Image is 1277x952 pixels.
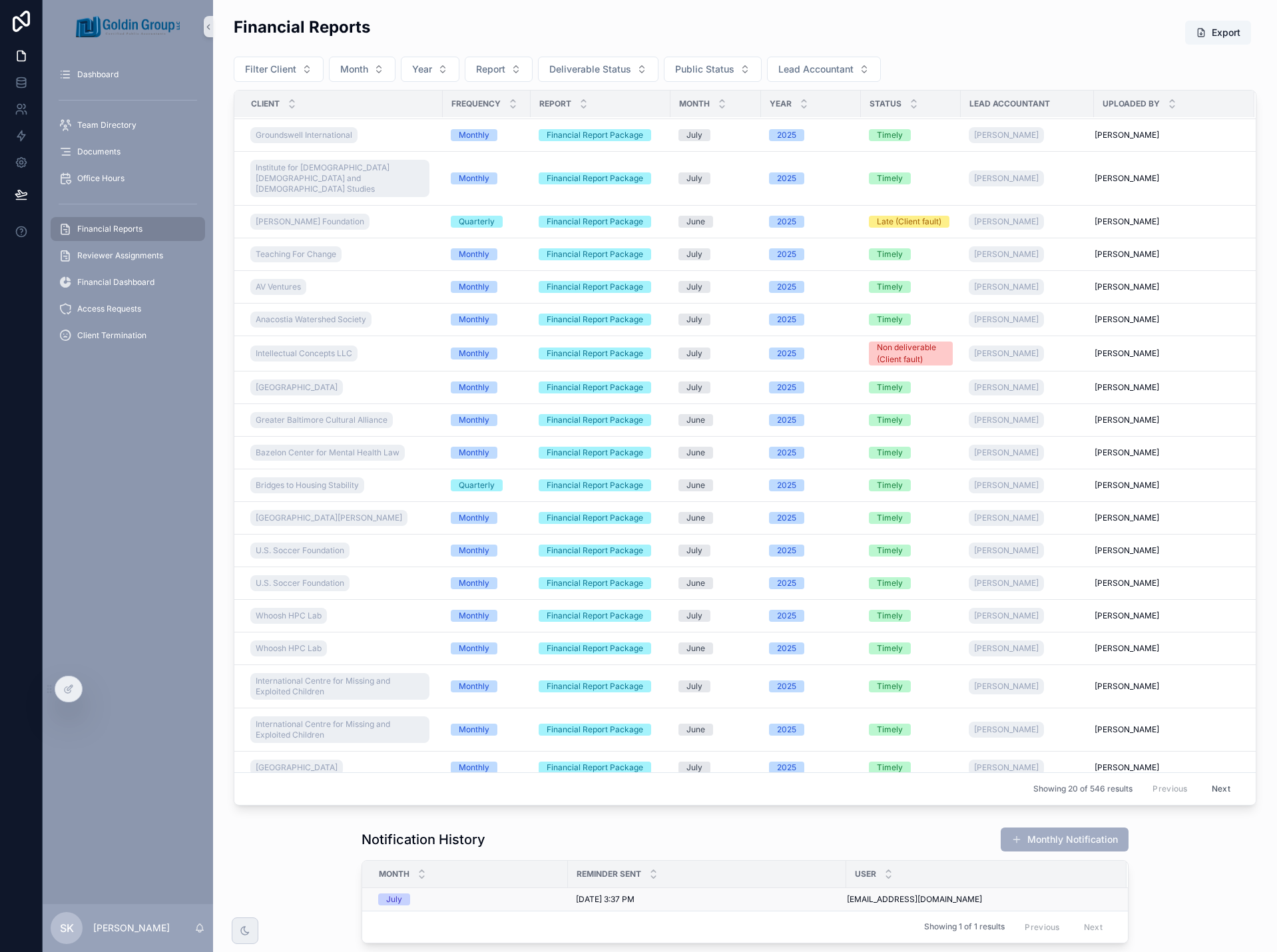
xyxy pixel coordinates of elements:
[777,172,796,184] div: 2025
[974,314,1039,325] span: [PERSON_NAME]
[769,545,853,557] a: 2025
[877,216,941,228] div: Late (Client fault)
[769,577,853,589] a: 2025
[51,63,205,87] a: Dashboard
[1095,415,1238,425] a: [PERSON_NAME]
[549,63,631,76] span: Deliverable Status
[769,348,853,359] a: 2025
[877,129,903,141] div: Timely
[974,130,1039,140] span: [PERSON_NAME]
[869,281,953,293] a: Timely
[678,129,753,141] a: July
[51,166,205,190] a: Office Hours
[1095,216,1238,227] a: [PERSON_NAME]
[329,57,395,82] button: Select Button
[539,545,662,557] a: Financial Report Package
[869,414,953,426] a: Timely
[686,172,702,184] div: July
[777,545,796,557] div: 2025
[769,381,853,393] a: 2025
[974,282,1039,292] span: [PERSON_NAME]
[256,162,424,194] span: Institute for [DEMOGRAPHIC_DATA] [DEMOGRAPHIC_DATA] and [DEMOGRAPHIC_DATA] Studies
[1185,21,1251,45] button: Export
[974,382,1039,393] span: [PERSON_NAME]
[678,577,753,589] a: June
[250,343,435,364] a: Intellectual Concepts LLC
[250,346,358,361] a: Intellectual Concepts LLC
[465,57,533,82] button: Select Button
[1095,447,1159,458] span: [PERSON_NAME]
[256,415,387,425] span: Greater Baltimore Cultural Alliance
[877,512,903,524] div: Timely
[877,447,903,459] div: Timely
[51,113,205,137] a: Team Directory
[969,409,1086,431] a: [PERSON_NAME]
[250,510,407,526] a: [GEOGRAPHIC_DATA][PERSON_NAME]
[686,381,702,393] div: July
[250,507,435,529] a: [GEOGRAPHIC_DATA][PERSON_NAME]
[538,57,658,82] button: Select Button
[256,578,344,589] span: U.S. Soccer Foundation
[678,381,753,393] a: July
[51,297,205,321] a: Access Requests
[451,248,523,260] a: Monthly
[777,216,796,228] div: 2025
[459,216,495,228] div: Quarterly
[77,120,136,130] span: Team Directory
[459,172,489,184] div: Monthly
[250,214,370,230] a: [PERSON_NAME] Foundation
[77,69,119,80] span: Dashboard
[451,545,523,557] a: Monthly
[974,173,1039,184] span: [PERSON_NAME]
[675,63,734,76] span: Public Status
[869,314,953,326] a: Timely
[678,447,753,459] a: June
[77,224,142,234] span: Financial Reports
[777,381,796,393] div: 2025
[51,324,205,348] a: Client Termination
[250,244,435,265] a: Teaching For Change
[539,479,662,491] a: Financial Report Package
[256,480,359,491] span: Bridges to Housing Stability
[1095,130,1159,140] span: [PERSON_NAME]
[51,244,205,268] a: Reviewer Assignments
[969,276,1086,298] a: [PERSON_NAME]
[547,479,643,491] div: Financial Report Package
[256,314,366,325] span: Anacostia Watershed Society
[969,475,1086,496] a: [PERSON_NAME]
[686,577,705,589] div: June
[769,216,853,228] a: 2025
[51,140,205,164] a: Documents
[451,216,523,228] a: Quarterly
[969,412,1044,428] a: [PERSON_NAME]
[539,348,662,359] a: Financial Report Package
[451,348,523,359] a: Monthly
[451,314,523,326] a: Monthly
[256,513,402,523] span: [GEOGRAPHIC_DATA][PERSON_NAME]
[1095,480,1238,491] a: [PERSON_NAME]
[777,610,796,622] div: 2025
[250,246,342,262] a: Teaching For Change
[969,507,1086,529] a: [PERSON_NAME]
[1095,382,1159,393] span: [PERSON_NAME]
[547,414,643,426] div: Financial Report Package
[969,127,1044,143] a: [PERSON_NAME]
[250,575,350,591] a: U.S. Soccer Foundation
[459,314,489,326] div: Monthly
[678,545,753,557] a: July
[250,124,435,146] a: Groundswell International
[547,314,643,326] div: Financial Report Package
[969,605,1086,626] a: [PERSON_NAME]
[1095,173,1238,184] a: [PERSON_NAME]
[1095,513,1238,523] a: [PERSON_NAME]
[974,513,1039,523] span: [PERSON_NAME]
[1095,216,1159,227] span: [PERSON_NAME]
[451,447,523,459] a: Monthly
[969,540,1086,561] a: [PERSON_NAME]
[77,173,125,184] span: Office Hours
[769,479,853,491] a: 2025
[459,348,489,359] div: Monthly
[969,124,1086,146] a: [PERSON_NAME]
[51,270,205,294] a: Financial Dashboard
[1095,249,1238,260] a: [PERSON_NAME]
